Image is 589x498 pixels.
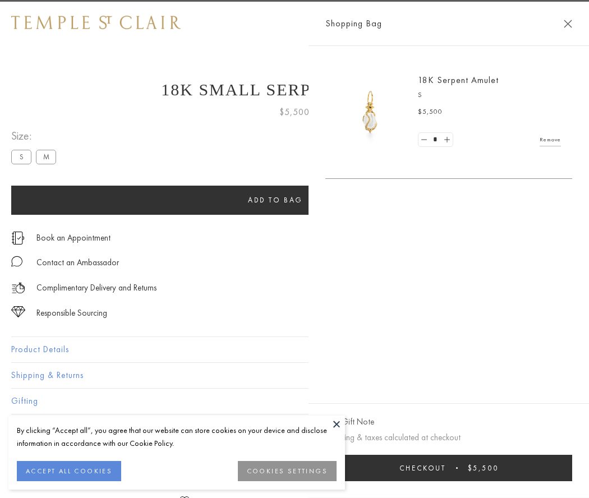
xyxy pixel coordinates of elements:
label: S [11,150,31,164]
span: $5,500 [468,463,499,473]
a: Book an Appointment [36,232,111,244]
span: Shopping Bag [325,16,382,31]
a: Remove [540,133,561,146]
img: icon_sourcing.svg [11,306,25,317]
div: Responsible Sourcing [36,306,107,320]
span: Size: [11,127,61,145]
button: Gifting [11,389,578,414]
a: Set quantity to 0 [418,133,430,147]
p: S [418,90,561,101]
p: Shipping & taxes calculated at checkout [325,431,572,445]
button: COOKIES SETTINGS [238,461,337,481]
label: M [36,150,56,164]
button: Add Gift Note [325,415,374,429]
img: icon_appointment.svg [11,232,25,245]
button: Checkout $5,500 [325,455,572,481]
span: $5,500 [418,107,443,118]
img: icon_delivery.svg [11,281,25,295]
a: 18K Serpent Amulet [418,74,499,86]
span: Add to bag [248,195,303,205]
h1: 18K Small Serpent Amulet [11,80,578,99]
img: Temple St. Clair [11,16,181,29]
button: ACCEPT ALL COOKIES [17,461,121,481]
button: Shipping & Returns [11,363,578,388]
button: Add to bag [11,186,540,215]
a: Set quantity to 2 [441,133,452,147]
span: $5,500 [279,105,310,119]
button: Product Details [11,337,578,362]
button: Close Shopping Bag [564,20,572,28]
span: Checkout [399,463,446,473]
div: By clicking “Accept all”, you agree that our website can store cookies on your device and disclos... [17,424,337,450]
p: Complimentary Delivery and Returns [36,281,157,295]
img: P51836-E11SERPPV [337,79,404,146]
img: MessageIcon-01_2.svg [11,256,22,267]
div: Contact an Ambassador [36,256,119,270]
